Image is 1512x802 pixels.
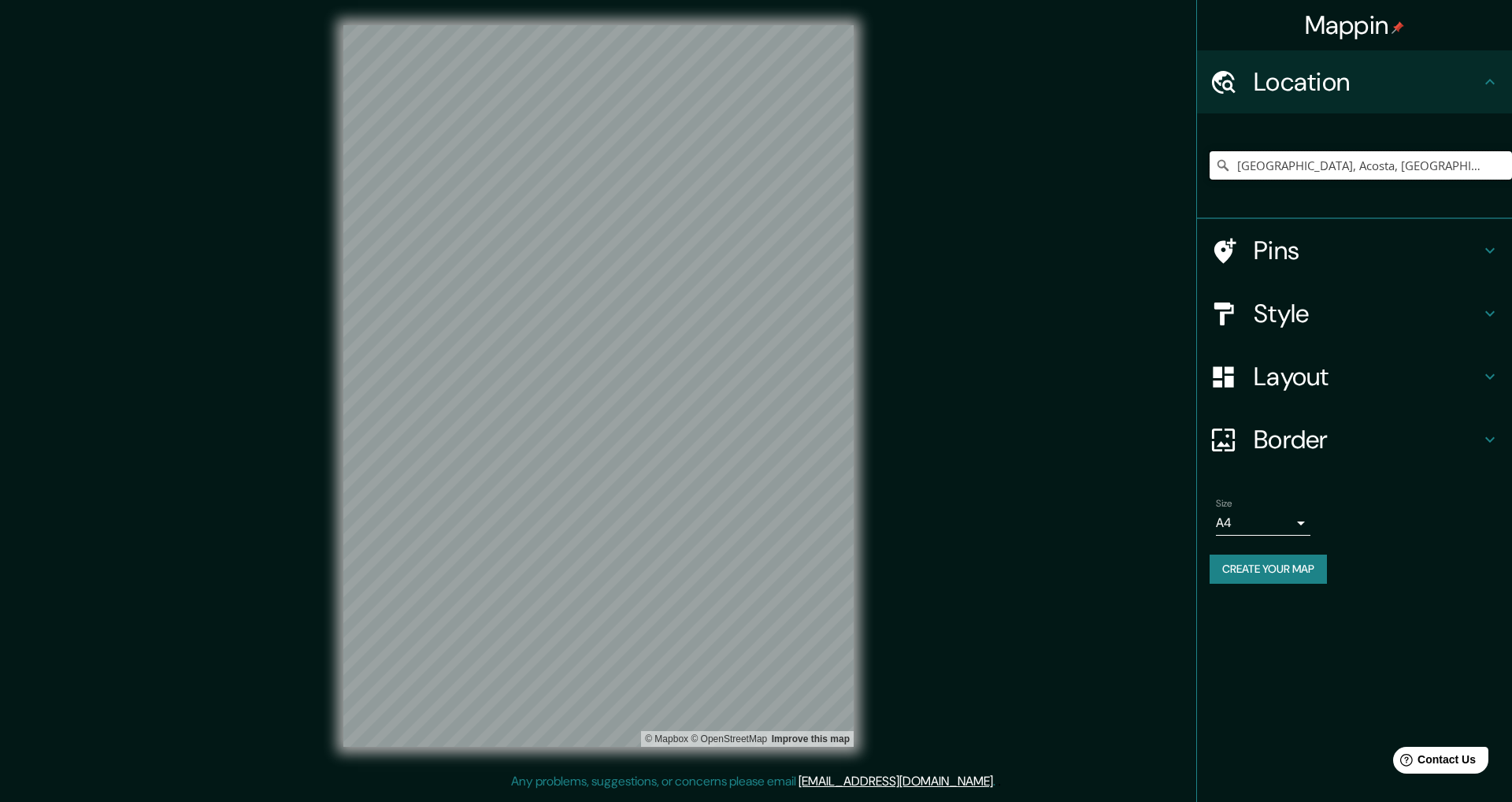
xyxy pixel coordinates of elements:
[799,773,993,789] a: [EMAIL_ADDRESS][DOMAIN_NAME]
[691,733,767,744] a: OpenStreetMap
[772,733,850,744] a: Map feedback
[511,772,995,791] p: Any problems, suggestions, or concerns please email .
[1216,511,1310,536] div: A4
[1392,21,1404,34] img: pin-icon.png
[645,733,688,744] a: Mapbox
[1372,741,1495,785] iframe: Help widget launcher
[1305,9,1405,41] h4: Mappin
[1197,345,1512,408] div: Layout
[1216,497,1232,511] label: Size
[343,25,854,747] canvas: Map
[998,772,1001,791] div: .
[1254,66,1480,98] h4: Location
[1254,361,1480,392] h4: Layout
[1197,408,1512,471] div: Border
[1210,151,1512,180] input: Pick your city or area
[1254,298,1480,329] h4: Style
[1197,219,1512,282] div: Pins
[1254,235,1480,266] h4: Pins
[1197,50,1512,113] div: Location
[1210,555,1327,584] button: Create your map
[1254,424,1480,455] h4: Border
[1197,282,1512,345] div: Style
[995,772,998,791] div: .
